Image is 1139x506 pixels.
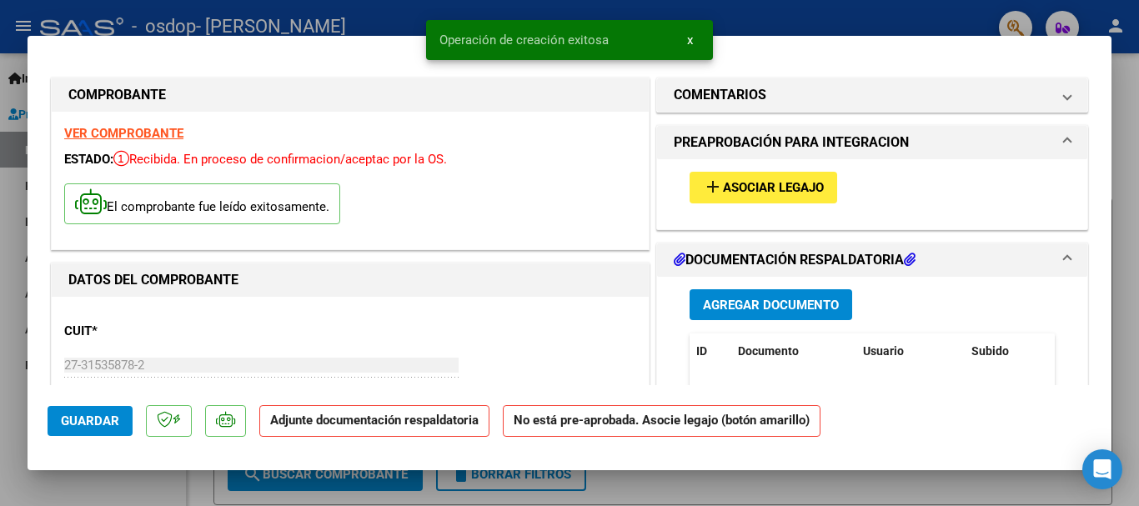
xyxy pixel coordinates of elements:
[657,126,1087,159] mat-expansion-panel-header: PREAPROBACIÓN PARA INTEGRACION
[64,322,236,341] p: CUIT
[68,87,166,103] strong: COMPROBANTE
[113,152,447,167] span: Recibida. En proceso de confirmacion/aceptac por la OS.
[863,344,904,358] span: Usuario
[64,126,183,141] a: VER COMPROBANTE
[690,333,731,369] datatable-header-cell: ID
[674,133,909,153] h1: PREAPROBACIÓN PARA INTEGRACION
[856,333,965,369] datatable-header-cell: Usuario
[61,413,119,428] span: Guardar
[657,243,1087,277] mat-expansion-panel-header: DOCUMENTACIÓN RESPALDATORIA
[1082,449,1122,489] div: Open Intercom Messenger
[439,32,609,48] span: Operación de creación exitosa
[657,78,1087,112] mat-expansion-panel-header: COMENTARIOS
[1048,333,1131,369] datatable-header-cell: Acción
[965,333,1048,369] datatable-header-cell: Subido
[703,298,839,313] span: Agregar Documento
[738,344,799,358] span: Documento
[723,181,824,196] span: Asociar Legajo
[657,159,1087,228] div: PREAPROBACIÓN PARA INTEGRACION
[64,183,340,224] p: El comprobante fue leído exitosamente.
[703,177,723,197] mat-icon: add
[68,272,238,288] strong: DATOS DEL COMPROBANTE
[674,25,706,55] button: x
[971,344,1009,358] span: Subido
[696,344,707,358] span: ID
[64,152,113,167] span: ESTADO:
[731,333,856,369] datatable-header-cell: Documento
[503,405,820,438] strong: No está pre-aprobada. Asocie legajo (botón amarillo)
[270,413,479,428] strong: Adjunte documentación respaldatoria
[687,33,693,48] span: x
[690,172,837,203] button: Asociar Legajo
[674,85,766,105] h1: COMENTARIOS
[690,289,852,320] button: Agregar Documento
[48,406,133,436] button: Guardar
[674,250,916,270] h1: DOCUMENTACIÓN RESPALDATORIA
